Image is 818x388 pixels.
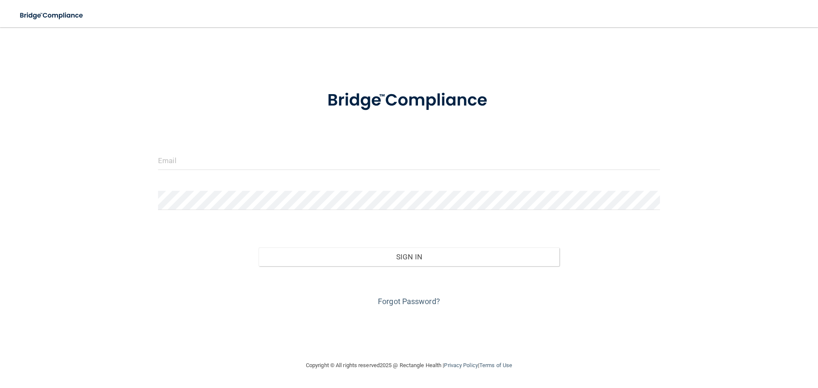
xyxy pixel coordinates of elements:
[378,297,440,306] a: Forgot Password?
[479,362,512,368] a: Terms of Use
[444,362,478,368] a: Privacy Policy
[13,7,91,24] img: bridge_compliance_login_screen.278c3ca4.svg
[259,247,560,266] button: Sign In
[253,352,565,379] div: Copyright © All rights reserved 2025 @ Rectangle Health | |
[158,151,660,170] input: Email
[310,78,508,123] img: bridge_compliance_login_screen.278c3ca4.svg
